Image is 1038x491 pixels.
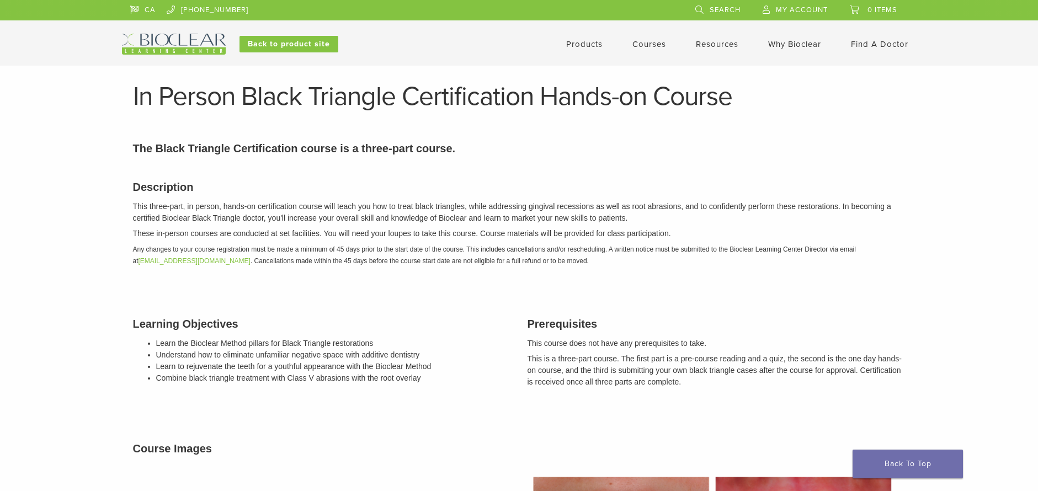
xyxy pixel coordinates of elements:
[632,39,666,49] a: Courses
[156,361,511,372] li: Learn to rejuvenate the teeth for a youthful appearance with the Bioclear Method
[139,257,251,265] a: [EMAIL_ADDRESS][DOMAIN_NAME]
[239,36,338,52] a: Back to product site
[133,316,511,332] h3: Learning Objectives
[851,39,908,49] a: Find A Doctor
[156,372,511,384] li: Combine black triangle treatment with Class V abrasions with the root overlay
[710,6,741,14] span: Search
[133,245,856,265] em: Any changes to your course registration must be made a minimum of 45 days prior to the start date...
[853,450,963,478] a: Back To Top
[133,83,906,110] h1: In Person Black Triangle Certification Hands-on Course
[156,338,511,349] li: Learn the Bioclear Method pillars for Black Triangle restorations
[133,179,906,195] h3: Description
[122,34,226,55] img: Bioclear
[133,140,906,157] p: The Black Triangle Certification course is a three-part course.
[867,6,897,14] span: 0 items
[133,440,906,457] h3: Course Images
[156,349,511,361] li: Understand how to eliminate unfamiliar negative space with additive dentistry
[133,201,906,224] p: This three-part, in person, hands-on certification course will teach you how to treat black trian...
[768,39,821,49] a: Why Bioclear
[528,316,906,332] h3: Prerequisites
[566,39,603,49] a: Products
[133,228,906,239] p: These in-person courses are conducted at set facilities. You will need your loupes to take this c...
[528,353,906,388] p: This is a three-part course. The first part is a pre-course reading and a quiz, the second is the...
[528,338,906,349] p: This course does not have any prerequisites to take.
[776,6,828,14] span: My Account
[696,39,738,49] a: Resources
